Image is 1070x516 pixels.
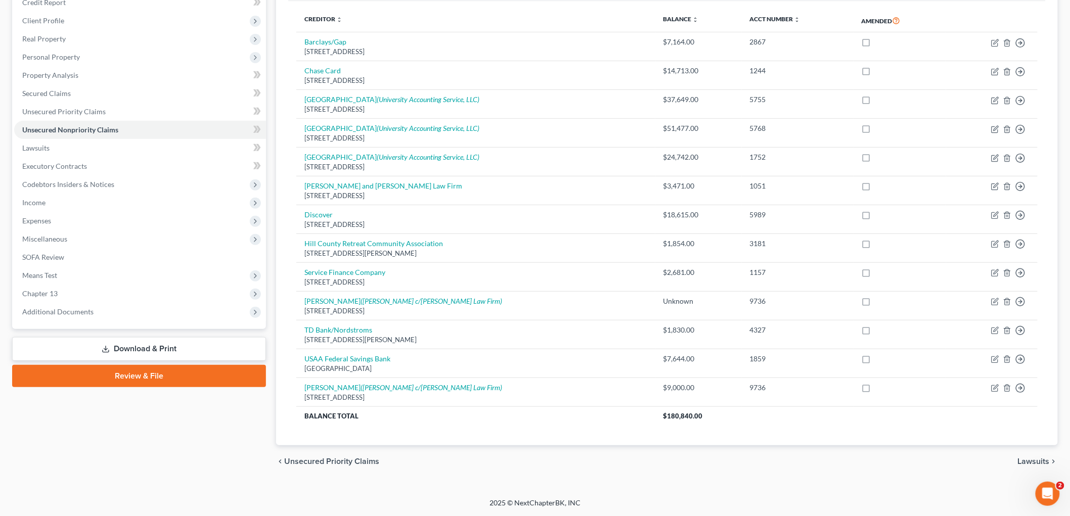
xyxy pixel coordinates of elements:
[22,216,51,225] span: Expenses
[304,133,647,143] div: [STREET_ADDRESS]
[750,152,845,162] div: 1752
[304,124,479,132] a: [GEOGRAPHIC_DATA](University Accounting Service, LLC)
[304,66,341,75] a: Chase Card
[304,297,502,305] a: [PERSON_NAME]([PERSON_NAME] c/[PERSON_NAME] Law Firm)
[663,123,734,133] div: $51,477.00
[304,15,342,23] a: Creditor unfold_more
[663,325,734,335] div: $1,830.00
[276,457,379,465] button: chevron_left Unsecured Priority Claims
[750,95,845,105] div: 5755
[304,95,479,104] a: [GEOGRAPHIC_DATA](University Accounting Service, LLC)
[14,84,266,103] a: Secured Claims
[304,162,647,172] div: [STREET_ADDRESS]
[750,354,845,364] div: 1859
[1018,457,1050,465] span: Lawsuits
[22,234,67,243] span: Miscellaneous
[663,210,734,220] div: $18,615.00
[304,306,647,316] div: [STREET_ADDRESS]
[22,180,114,189] span: Codebtors Insiders & Notices
[284,457,379,465] span: Unsecured Priority Claims
[663,354,734,364] div: $7,644.00
[22,307,94,316] span: Additional Documents
[22,16,64,25] span: Client Profile
[304,153,479,161] a: [GEOGRAPHIC_DATA](University Accounting Service, LLC)
[304,364,647,373] div: [GEOGRAPHIC_DATA]
[1036,482,1060,506] iframe: Intercom live chat
[22,162,87,170] span: Executory Contracts
[750,267,845,277] div: 1157
[12,337,266,361] a: Download & Print
[1018,457,1058,465] button: Lawsuits chevron_right
[304,191,647,201] div: [STREET_ADDRESS]
[750,37,845,47] div: 2867
[663,181,734,191] div: $3,471.00
[663,37,734,47] div: $7,164.00
[663,267,734,277] div: $2,681.00
[22,144,50,152] span: Lawsuits
[663,66,734,76] div: $14,713.00
[377,95,479,104] i: (University Accounting Service, LLC)
[361,383,502,392] i: ([PERSON_NAME] c/[PERSON_NAME] Law Firm)
[750,296,845,306] div: 9736
[304,181,462,190] a: [PERSON_NAME] and [PERSON_NAME] Law Firm
[22,125,118,134] span: Unsecured Nonpriority Claims
[1056,482,1064,490] span: 2
[304,354,390,363] a: USAA Federal Savings Bank
[304,105,647,114] div: [STREET_ADDRESS]
[377,124,479,132] i: (University Accounting Service, LLC)
[14,103,266,121] a: Unsecured Priority Claims
[22,198,46,207] span: Income
[304,325,372,334] a: TD Bank/Nordstroms
[750,383,845,393] div: 9736
[14,248,266,266] a: SOFA Review
[22,34,66,43] span: Real Property
[663,239,734,249] div: $1,854.00
[1050,457,1058,465] i: chevron_right
[750,15,800,23] a: Acct Number unfold_more
[663,95,734,105] div: $37,649.00
[854,9,946,32] th: Amended
[304,268,385,276] a: Service Finance Company
[750,210,845,220] div: 5989
[750,239,845,249] div: 3181
[663,15,699,23] a: Balance unfold_more
[304,383,502,392] a: [PERSON_NAME]([PERSON_NAME] c/[PERSON_NAME] Law Firm)
[14,66,266,84] a: Property Analysis
[14,157,266,175] a: Executory Contracts
[304,210,333,219] a: Discover
[296,407,655,425] th: Balance Total
[304,37,346,46] a: Barclays/Gap
[247,498,823,516] div: 2025 © NextChapterBK, INC
[304,220,647,229] div: [STREET_ADDRESS]
[22,71,78,79] span: Property Analysis
[22,289,58,298] span: Chapter 13
[750,325,845,335] div: 4327
[22,53,80,61] span: Personal Property
[304,249,647,258] div: [STREET_ADDRESS][PERSON_NAME]
[276,457,284,465] i: chevron_left
[663,412,703,420] span: $180,840.00
[304,47,647,57] div: [STREET_ADDRESS]
[663,296,734,306] div: Unknown
[663,152,734,162] div: $24,742.00
[22,89,71,98] span: Secured Claims
[22,271,57,279] span: Means Test
[794,17,800,23] i: unfold_more
[750,123,845,133] div: 5768
[22,253,64,261] span: SOFA Review
[304,393,647,402] div: [STREET_ADDRESS]
[361,297,502,305] i: ([PERSON_NAME] c/[PERSON_NAME] Law Firm)
[304,335,647,345] div: [STREET_ADDRESS][PERSON_NAME]
[14,139,266,157] a: Lawsuits
[304,76,647,85] div: [STREET_ADDRESS]
[377,153,479,161] i: (University Accounting Service, LLC)
[663,383,734,393] div: $9,000.00
[336,17,342,23] i: unfold_more
[693,17,699,23] i: unfold_more
[12,365,266,387] a: Review & File
[750,66,845,76] div: 1244
[750,181,845,191] div: 1051
[22,107,106,116] span: Unsecured Priority Claims
[304,239,443,248] a: Hill County Retreat Community Association
[304,277,647,287] div: [STREET_ADDRESS]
